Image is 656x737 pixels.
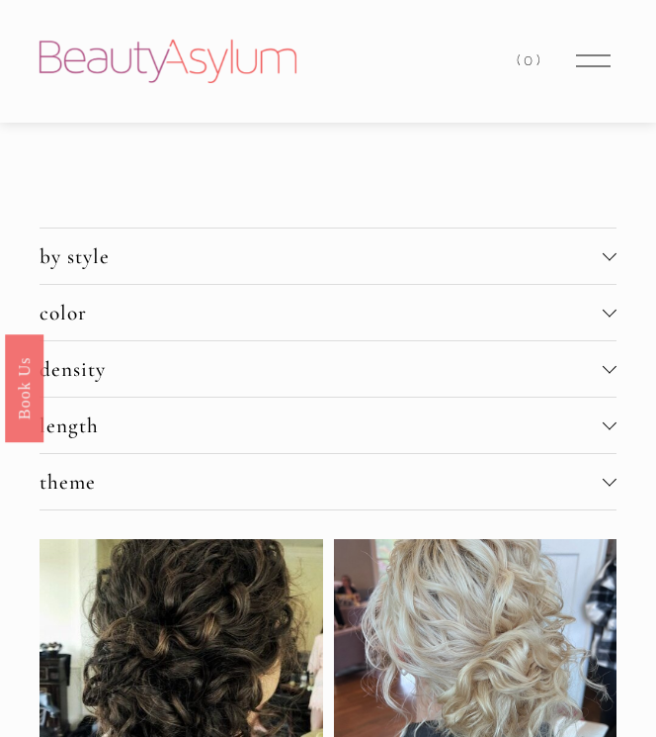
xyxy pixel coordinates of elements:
[40,469,603,495] span: theme
[40,285,616,340] button: color
[40,229,616,284] button: by style
[517,51,525,69] span: (
[40,243,603,269] span: by style
[40,341,616,397] button: density
[524,51,536,69] span: 0
[40,300,603,325] span: color
[5,333,43,441] a: Book Us
[40,356,603,382] span: density
[40,454,616,509] button: theme
[517,47,544,74] a: 0 items in cart
[40,40,296,83] img: Beauty Asylum | Bridal Hair &amp; Makeup Charlotte &amp; Atlanta
[40,398,616,453] button: length
[536,51,544,69] span: )
[40,413,603,438] span: length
